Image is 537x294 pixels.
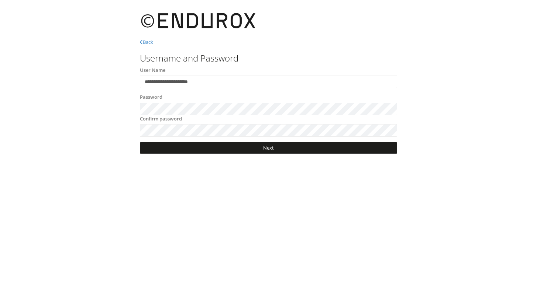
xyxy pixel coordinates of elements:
[140,39,153,45] a: Back
[140,115,182,123] label: Confirm password
[140,94,162,101] label: Password
[140,142,397,154] a: Next
[140,67,165,74] label: User Name
[140,7,257,35] img: Endurox_Black_Pad_2.png
[140,53,397,63] h3: Username and Password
